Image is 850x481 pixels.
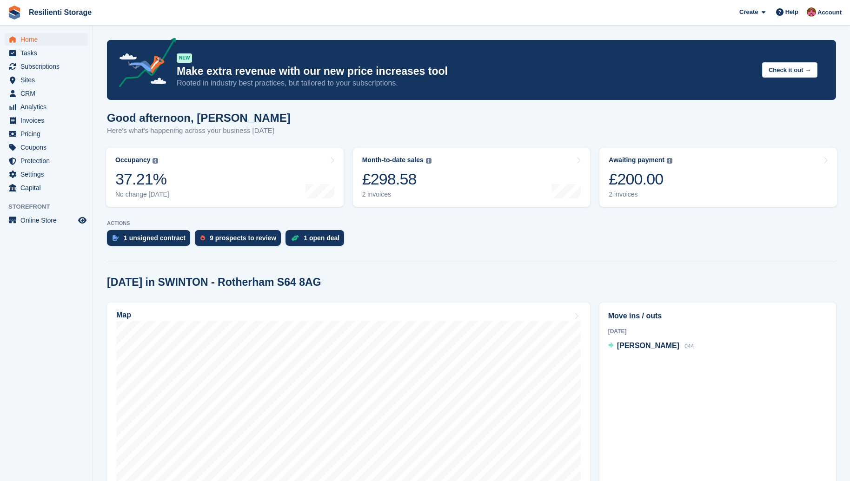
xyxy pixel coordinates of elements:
div: 9 prospects to review [210,234,276,242]
span: Protection [20,154,76,167]
a: Awaiting payment £200.00 2 invoices [599,148,837,207]
img: icon-info-grey-7440780725fd019a000dd9b08b2336e03edf1995a4989e88bcd33f0948082b44.svg [667,158,672,164]
span: Home [20,33,76,46]
span: Help [785,7,798,17]
div: 1 unsigned contract [124,234,186,242]
span: Subscriptions [20,60,76,73]
div: Awaiting payment [609,156,664,164]
span: 044 [684,343,694,349]
div: Occupancy [115,156,150,164]
a: menu [5,154,88,167]
h1: Good afternoon, [PERSON_NAME] [107,112,291,124]
p: Here's what's happening across your business [DATE] [107,125,291,136]
img: price-adjustments-announcement-icon-8257ccfd72463d97f412b2fc003d46551f7dbcb40ab6d574587a9cd5c0d94... [111,38,176,91]
img: stora-icon-8386f47178a22dfd0bd8f6a31ec36ba5ce8667c1dd55bd0f319d3a0aa187defe.svg [7,6,21,20]
a: menu [5,127,88,140]
span: Storefront [8,202,93,211]
a: menu [5,46,88,59]
a: Resilienti Storage [25,5,95,20]
img: deal-1b604bf984904fb50ccaf53a9ad4b4a5d6e5aea283cecdc64d6e3604feb123c2.svg [291,235,299,241]
img: icon-info-grey-7440780725fd019a000dd9b08b2336e03edf1995a4989e88bcd33f0948082b44.svg [426,158,432,164]
a: menu [5,60,88,73]
img: icon-info-grey-7440780725fd019a000dd9b08b2336e03edf1995a4989e88bcd33f0948082b44.svg [153,158,158,164]
a: menu [5,141,88,154]
div: 2 invoices [609,191,672,198]
a: menu [5,100,88,113]
div: £298.58 [362,170,432,189]
span: Coupons [20,141,76,154]
span: Account [817,8,842,17]
div: 2 invoices [362,191,432,198]
a: [PERSON_NAME] 044 [608,340,694,352]
h2: Map [116,311,131,319]
h2: [DATE] in SWINTON - Rotherham S64 8AG [107,276,321,289]
a: menu [5,33,88,46]
img: prospect-51fa495bee0391a8d652442698ab0144808aea92771e9ea1ae160a38d050c398.svg [200,235,205,241]
span: Tasks [20,46,76,59]
span: CRM [20,87,76,100]
img: Kerrie Whiteley [807,7,816,17]
a: menu [5,73,88,86]
span: [PERSON_NAME] [617,342,679,349]
a: menu [5,114,88,127]
a: Month-to-date sales £298.58 2 invoices [353,148,591,207]
div: No change [DATE] [115,191,169,198]
a: 1 open deal [286,230,349,250]
p: Rooted in industry best practices, but tailored to your subscriptions. [177,78,755,88]
span: Invoices [20,114,76,127]
p: Make extra revenue with our new price increases tool [177,65,755,78]
div: 1 open deal [304,234,339,242]
a: menu [5,87,88,100]
span: Sites [20,73,76,86]
a: 9 prospects to review [195,230,286,250]
span: Online Store [20,214,76,227]
span: Capital [20,181,76,194]
a: menu [5,181,88,194]
span: Settings [20,168,76,181]
div: [DATE] [608,327,827,336]
div: NEW [177,53,192,63]
span: Analytics [20,100,76,113]
img: contract_signature_icon-13c848040528278c33f63329250d36e43548de30e8caae1d1a13099fd9432cc5.svg [113,235,119,241]
a: menu [5,214,88,227]
h2: Move ins / outs [608,310,827,322]
p: ACTIONS [107,220,836,226]
button: Check it out → [762,62,817,78]
a: menu [5,168,88,181]
span: Pricing [20,127,76,140]
div: Month-to-date sales [362,156,424,164]
div: 37.21% [115,170,169,189]
a: 1 unsigned contract [107,230,195,250]
div: £200.00 [609,170,672,189]
a: Occupancy 37.21% No change [DATE] [106,148,344,207]
a: Preview store [77,215,88,226]
span: Create [739,7,758,17]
